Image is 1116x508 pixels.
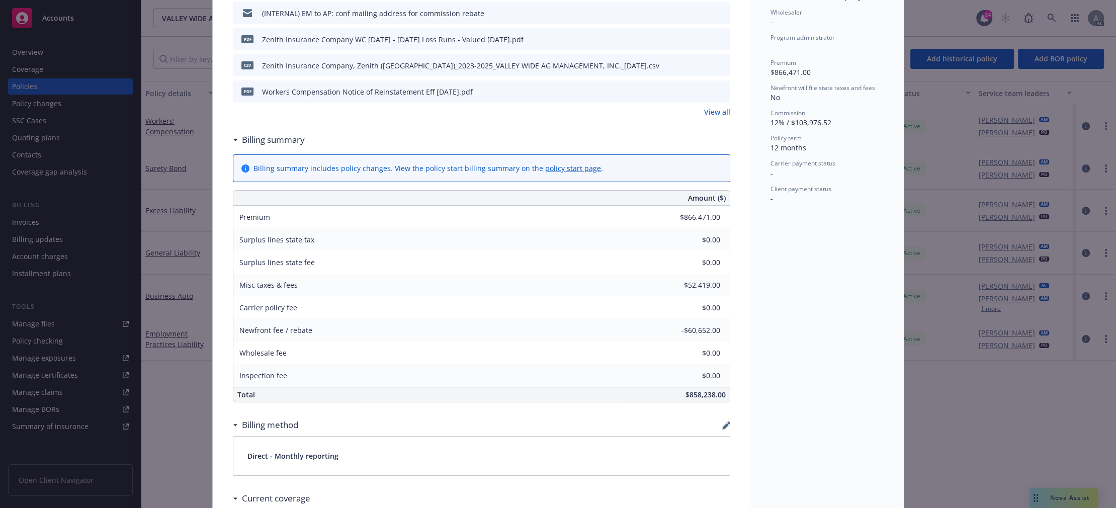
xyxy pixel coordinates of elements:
[770,67,811,77] span: $866,471.00
[770,58,796,67] span: Premium
[770,194,773,203] span: -
[770,134,802,142] span: Policy term
[701,60,709,71] button: download file
[661,368,726,383] input: 0.00
[239,371,287,380] span: Inspection fee
[770,118,831,127] span: 12% / $103,976.52
[237,390,255,399] span: Total
[770,185,831,193] span: Client payment status
[717,60,726,71] button: preview file
[661,346,726,361] input: 0.00
[770,109,805,117] span: Commission
[253,163,603,174] div: Billing summary includes policy changes. View the policy start billing summary on the .
[770,33,835,42] span: Program administrator
[770,42,773,52] span: -
[661,255,726,270] input: 0.00
[262,34,524,45] div: Zenith Insurance Company WC [DATE] - [DATE] Loss Runs - Valued [DATE].pdf
[262,60,659,71] div: Zenith Insurance Company, Zenith ([GEOGRAPHIC_DATA])_2023-2025_VALLEY WIDE AG MANAGEMENT, INC._[D...
[241,88,253,95] span: pdf
[661,323,726,338] input: 0.00
[770,168,773,178] span: -
[239,348,287,358] span: Wholesale fee
[239,235,314,244] span: Surplus lines state tax
[701,34,709,45] button: download file
[770,159,835,167] span: Carrier payment status
[701,8,709,19] button: download file
[685,390,726,399] span: $858,238.00
[242,418,298,432] h3: Billing method
[661,210,726,225] input: 0.00
[241,35,253,43] span: pdf
[239,212,270,222] span: Premium
[233,133,305,146] div: Billing summary
[717,8,726,19] button: preview file
[233,418,298,432] div: Billing method
[242,133,305,146] h3: Billing summary
[241,61,253,69] span: csv
[239,280,298,290] span: Misc taxes & fees
[262,8,484,19] div: (INTERNAL) EM to AP: conf mailing address for commission rebate
[704,107,730,117] a: View all
[717,87,726,97] button: preview file
[242,492,310,505] h3: Current coverage
[661,232,726,247] input: 0.00
[661,278,726,293] input: 0.00
[239,303,297,312] span: Carrier policy fee
[770,93,780,102] span: No
[770,143,806,152] span: 12 months
[717,34,726,45] button: preview file
[770,17,773,27] span: -
[688,193,726,203] span: Amount ($)
[701,87,709,97] button: download file
[661,300,726,315] input: 0.00
[770,83,875,92] span: Newfront will file state taxes and fees
[239,325,312,335] span: Newfront fee / rebate
[770,8,802,17] span: Wholesaler
[239,258,315,267] span: Surplus lines state fee
[233,437,730,475] div: Direct - Monthly reporting
[545,163,601,173] a: policy start page
[233,492,310,505] div: Current coverage
[262,87,473,97] div: Workers Compensation Notice of Reinstatement Eff [DATE].pdf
